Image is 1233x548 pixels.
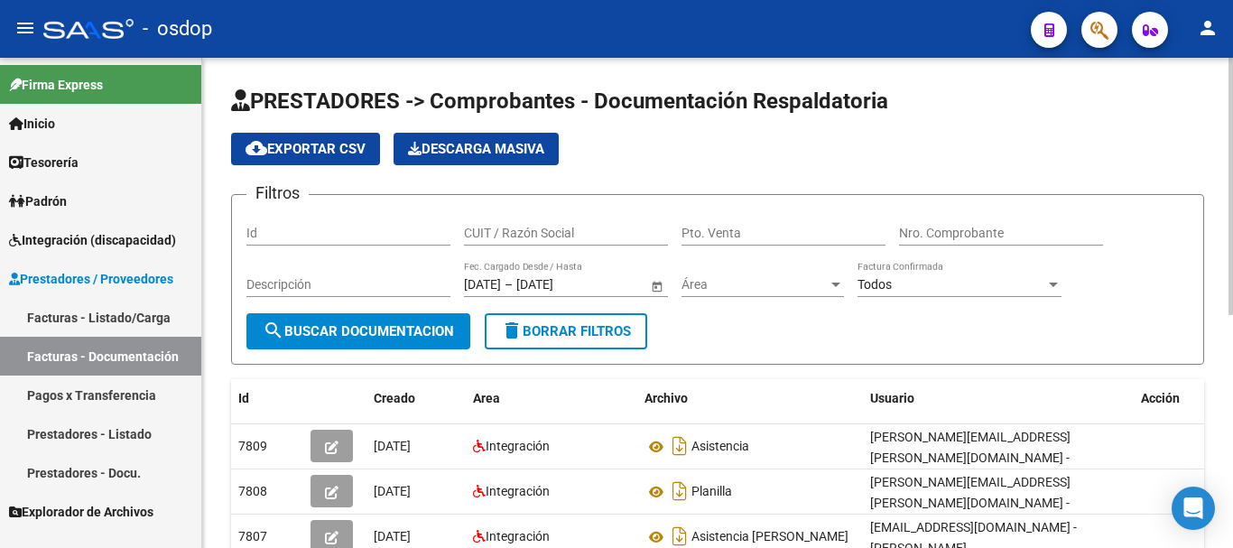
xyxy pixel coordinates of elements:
[374,529,411,543] span: [DATE]
[231,88,888,114] span: PRESTADORES -> Comprobantes - Documentación Respaldatoria
[9,191,67,211] span: Padrón
[246,137,267,159] mat-icon: cloud_download
[486,484,550,498] span: Integración
[231,379,303,418] datatable-header-cell: Id
[374,484,411,498] span: [DATE]
[9,75,103,95] span: Firma Express
[9,269,173,289] span: Prestadores / Proveedores
[246,181,309,206] h3: Filtros
[263,320,284,341] mat-icon: search
[1172,487,1215,530] div: Open Intercom Messenger
[863,379,1134,418] datatable-header-cell: Usuario
[668,432,691,460] i: Descargar documento
[374,391,415,405] span: Creado
[246,313,470,349] button: Buscar Documentacion
[505,277,513,293] span: –
[143,9,212,49] span: - osdop
[486,439,550,453] span: Integración
[466,379,637,418] datatable-header-cell: Area
[394,133,559,165] app-download-masive: Descarga masiva de comprobantes (adjuntos)
[870,430,1071,486] span: [PERSON_NAME][EMAIL_ADDRESS][PERSON_NAME][DOMAIN_NAME] - [PERSON_NAME]
[9,114,55,134] span: Inicio
[485,313,647,349] button: Borrar Filtros
[9,153,79,172] span: Tesorería
[501,323,631,339] span: Borrar Filtros
[9,230,176,250] span: Integración (discapacidad)
[681,277,828,293] span: Área
[14,17,36,39] mat-icon: menu
[473,391,500,405] span: Area
[246,141,366,157] span: Exportar CSV
[691,530,848,544] span: Asistencia [PERSON_NAME]
[366,379,466,418] datatable-header-cell: Creado
[394,133,559,165] button: Descarga Masiva
[637,379,863,418] datatable-header-cell: Archivo
[464,277,501,293] input: Fecha inicio
[1134,379,1224,418] datatable-header-cell: Acción
[1141,391,1180,405] span: Acción
[1197,17,1219,39] mat-icon: person
[9,502,153,522] span: Explorador de Archivos
[231,133,380,165] button: Exportar CSV
[238,484,267,498] span: 7808
[516,277,605,293] input: Fecha fin
[691,440,749,454] span: Asistencia
[238,391,249,405] span: Id
[858,277,892,292] span: Todos
[238,529,267,543] span: 7807
[238,439,267,453] span: 7809
[870,391,914,405] span: Usuario
[408,141,544,157] span: Descarga Masiva
[501,320,523,341] mat-icon: delete
[263,323,454,339] span: Buscar Documentacion
[644,391,688,405] span: Archivo
[691,485,732,499] span: Planilla
[647,276,666,295] button: Open calendar
[668,477,691,506] i: Descargar documento
[870,475,1071,531] span: [PERSON_NAME][EMAIL_ADDRESS][PERSON_NAME][DOMAIN_NAME] - [PERSON_NAME]
[486,529,550,543] span: Integración
[374,439,411,453] span: [DATE]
